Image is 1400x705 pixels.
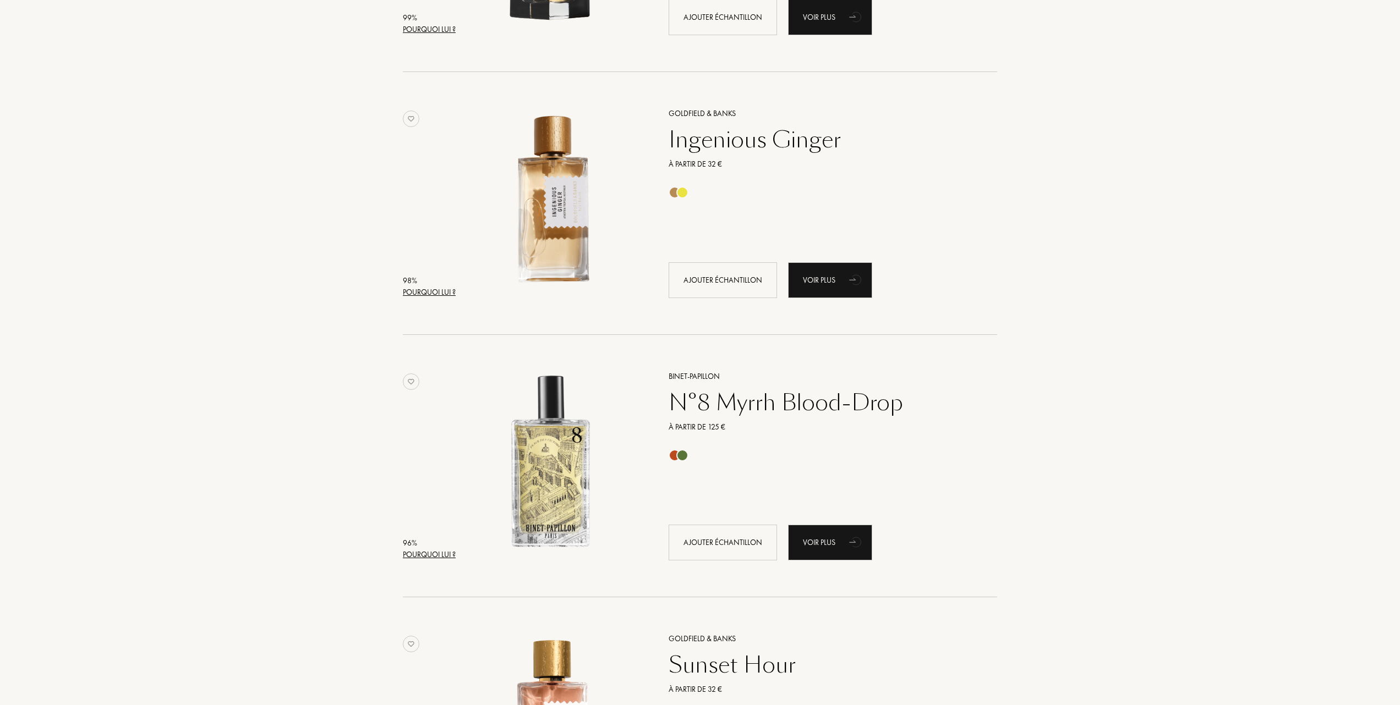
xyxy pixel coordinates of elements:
a: Voir plusanimation [788,525,872,560]
a: Voir plusanimation [788,262,872,298]
a: Ingenious Ginger [660,126,981,153]
a: Sunset Hour [660,652,981,678]
div: Ajouter échantillon [669,262,777,298]
div: Voir plus [788,525,872,560]
div: Pourquoi lui ? [403,287,456,298]
a: À partir de 32 € [660,158,981,170]
div: 98 % [403,275,456,287]
div: animation [845,531,867,553]
div: animation [845,268,867,290]
img: Ingenious Ginger Goldfield & Banks [460,106,643,289]
a: Goldfield & Banks [660,633,981,645]
img: N°8 Myrrh Blood-Drop Binet-Papillon [460,369,643,552]
img: no_like_p.png [403,636,419,652]
a: À partir de 125 € [660,421,981,433]
div: Ajouter échantillon [669,525,777,560]
a: À partir de 32 € [660,684,981,695]
div: 96 % [403,537,456,549]
div: Voir plus [788,262,872,298]
div: Pourquoi lui ? [403,24,456,35]
a: N°8 Myrrh Blood-Drop Binet-Papillon [460,357,652,573]
a: Goldfield & Banks [660,108,981,119]
div: 99 % [403,12,456,24]
img: no_like_p.png [403,111,419,127]
img: no_like_p.png [403,373,419,390]
a: Binet-Papillon [660,371,981,382]
a: N°8 Myrrh Blood-Drop [660,389,981,416]
div: Pourquoi lui ? [403,549,456,560]
div: animation [845,5,867,27]
a: Ingenious Ginger Goldfield & Banks [460,94,652,310]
